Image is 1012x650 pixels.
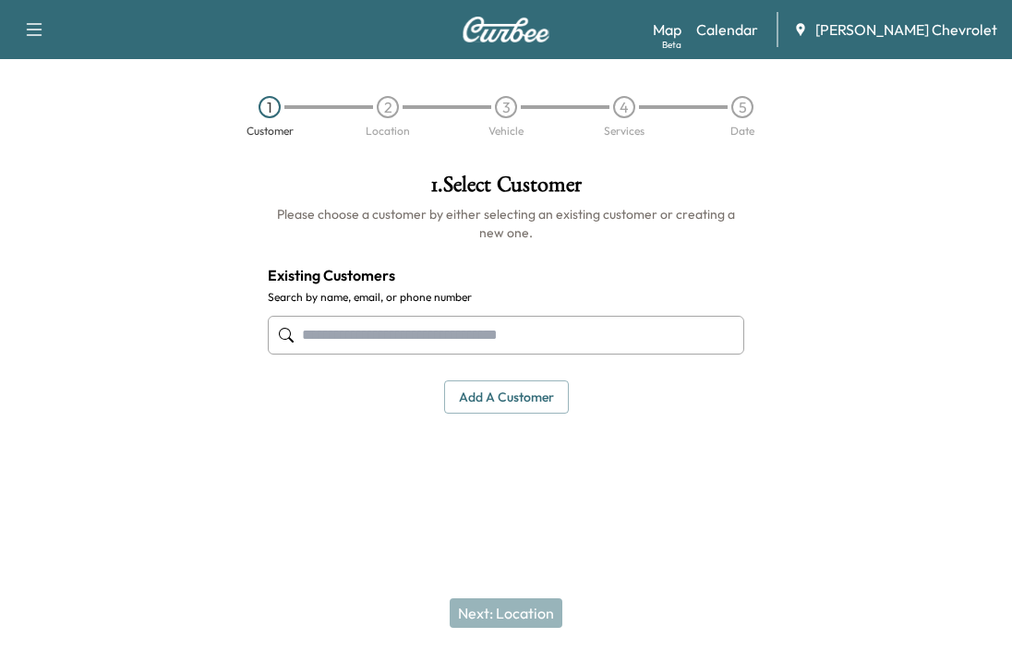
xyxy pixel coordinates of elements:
[268,290,744,305] label: Search by name, email, or phone number
[730,126,754,137] div: Date
[653,18,681,41] a: MapBeta
[696,18,758,41] a: Calendar
[247,126,294,137] div: Customer
[268,205,744,242] h6: Please choose a customer by either selecting an existing customer or creating a new one.
[488,126,524,137] div: Vehicle
[268,264,744,286] h4: Existing Customers
[662,38,681,52] div: Beta
[815,18,997,41] span: [PERSON_NAME] Chevrolet
[366,126,410,137] div: Location
[444,380,569,415] button: Add a customer
[495,96,517,118] div: 3
[268,174,744,205] h1: 1 . Select Customer
[259,96,281,118] div: 1
[613,96,635,118] div: 4
[377,96,399,118] div: 2
[462,17,550,42] img: Curbee Logo
[731,96,753,118] div: 5
[604,126,645,137] div: Services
